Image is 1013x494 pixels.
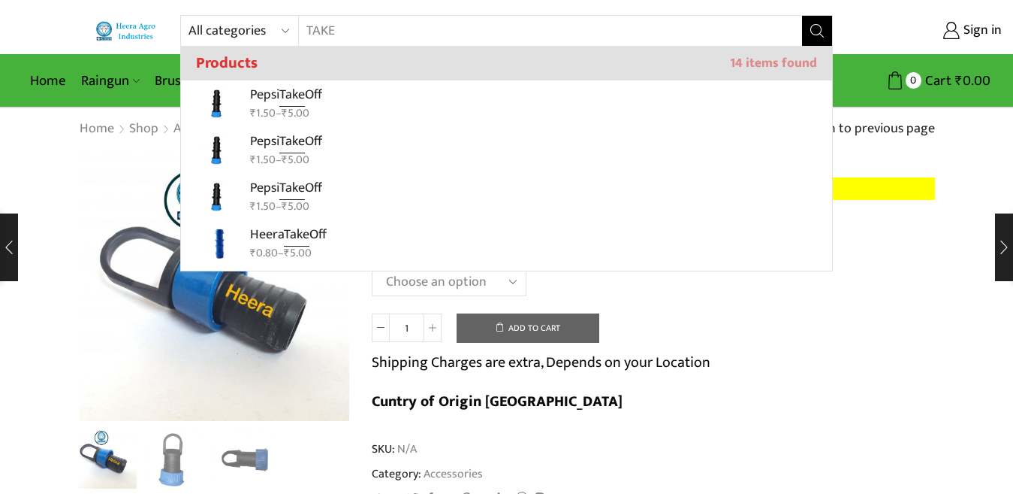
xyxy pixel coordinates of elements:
span: ₹ [282,150,288,169]
button: Search button [802,16,832,46]
a: PepsiTakeOff₹1.50–₹5.00 [181,127,832,174]
b: Cuntry of Origin [GEOGRAPHIC_DATA] [372,389,623,414]
a: 17 [144,429,207,491]
span: 0 [906,72,921,88]
span: Cart [921,71,951,91]
span: ₹ [282,197,288,216]
input: Search for... [299,16,783,46]
a: HeeraTakeOff₹0.80–₹5.00 [181,220,832,267]
h3: Products [181,47,832,80]
button: Add to cart [457,314,599,344]
div: – [250,152,322,168]
bdi: 0.00 [955,69,990,92]
nav: Breadcrumb [79,120,239,139]
span: ₹ [250,244,256,262]
span: ₹ [250,197,256,216]
div: – [250,105,322,122]
a: Home [79,120,115,139]
bdi: 0.80 [250,244,278,262]
div: 1 / 3 [79,150,349,421]
bdi: 1.50 [250,150,276,169]
p: Heera Off [250,224,327,246]
a: Accessories [173,120,239,139]
a: Sign in [855,17,1002,44]
p: Pepsi Off [250,131,322,153]
bdi: 1.50 [250,197,276,216]
span: Sign in [960,21,1002,41]
span: SKU: [372,441,935,458]
p: Shipping Charges are extra, Depends on your Location [372,350,710,374]
span: ₹ [955,69,963,92]
span: Category: [372,465,483,483]
p: Pepsi Off [250,84,322,106]
bdi: 5.00 [284,244,312,262]
strong: Take [284,223,309,247]
a: Raingun [74,63,147,98]
p: Heera Flat Inline Drip Package For 1 Acre (Package of 10500) [250,271,590,292]
img: Pepsi End Cap [75,426,137,489]
a: Return to previous page [796,120,935,139]
a: Shop [128,120,159,139]
p: Pepsi Off [250,177,322,199]
a: Home [23,63,74,98]
bdi: 5.00 [282,197,309,216]
a: Heera Flat Inline Drip Package For 1 Acre (Package of 10500) [181,267,832,314]
span: N/A [395,441,417,458]
bdi: 5.00 [282,150,309,169]
strong: Take [279,177,305,200]
li: 1 / 3 [75,429,137,489]
input: Product quantity [390,314,424,342]
div: – [250,199,322,215]
span: ₹ [282,104,288,123]
a: 0 Cart ₹0.00 [848,67,990,95]
strong: Take [279,83,305,107]
a: Brush Cutter [147,63,249,98]
span: ₹ [250,150,256,169]
div: – [250,245,327,262]
span: ₹ [250,104,256,123]
a: Accessories [421,464,483,483]
li: 3 / 3 [214,429,276,489]
span: 14 items found [730,56,817,71]
a: PepsiTakeOff₹1.50–₹5.00 [181,80,832,127]
bdi: 1.50 [250,104,276,123]
li: 2 / 3 [144,429,207,489]
span: ₹ [284,244,290,262]
a: 18 [214,429,276,491]
bdi: 5.00 [282,104,309,123]
strong: Take [279,130,305,153]
a: PepsiTakeOff₹1.50–₹5.00 [181,174,832,220]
